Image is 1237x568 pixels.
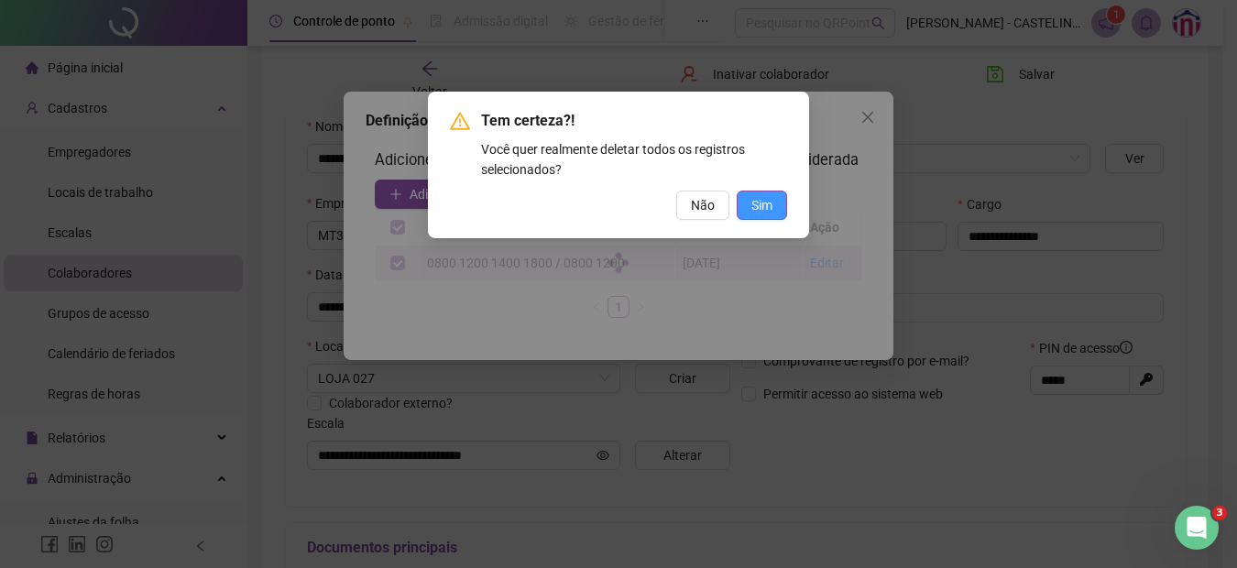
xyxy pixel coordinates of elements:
[676,191,729,220] button: Não
[481,110,787,132] span: Tem certeza?!
[1175,506,1219,550] iframe: Intercom live chat
[1212,506,1227,520] span: 3
[481,139,787,180] div: Você quer realmente deletar todos os registros selecionados?
[751,195,772,215] span: Sim
[737,191,787,220] button: Sim
[691,195,715,215] span: Não
[450,111,470,131] span: warning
